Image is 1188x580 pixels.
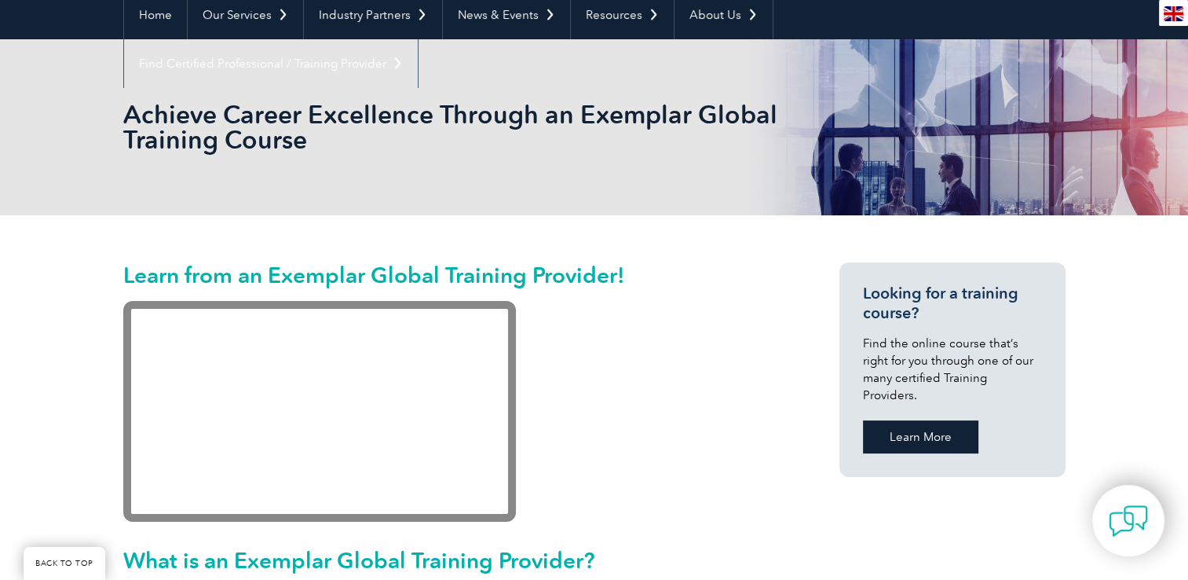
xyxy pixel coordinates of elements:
[863,420,978,453] a: Learn More
[123,548,783,573] h2: What is an Exemplar Global Training Provider?
[123,102,783,152] h2: Achieve Career Excellence Through an Exemplar Global Training Course
[123,262,783,288] h2: Learn from an Exemplar Global Training Provider!
[24,547,105,580] a: BACK TO TOP
[863,284,1042,323] h3: Looking for a training course?
[1164,6,1183,21] img: en
[123,301,516,522] iframe: Recognized Training Provider Graduates: World of Opportunities
[863,335,1042,404] p: Find the online course that’s right for you through one of our many certified Training Providers.
[1109,501,1148,541] img: contact-chat.png
[124,39,418,88] a: Find Certified Professional / Training Provider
